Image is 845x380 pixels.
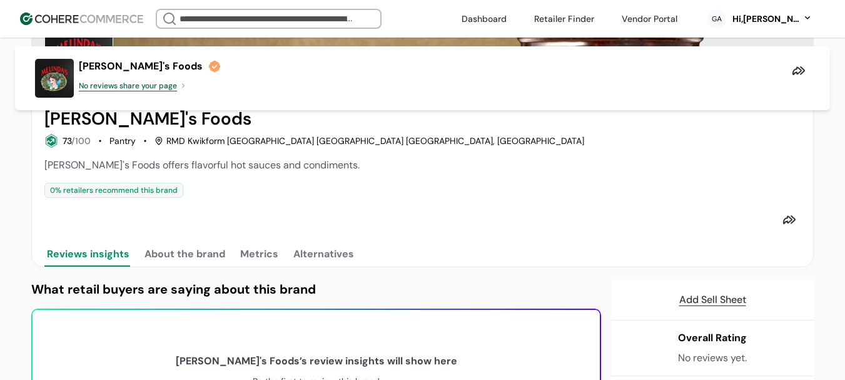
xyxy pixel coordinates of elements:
div: [PERSON_NAME]'s Foods ’s review insights will show here [176,354,457,369]
div: Hi, [PERSON_NAME] [731,13,800,26]
div: 0 % retailers recommend this brand [44,183,183,198]
p: What retail buyers are saying about this brand [31,280,601,299]
div: Pantry [109,135,136,148]
button: About the brand [142,242,228,267]
button: Reviews insights [44,242,132,267]
button: Hi,[PERSON_NAME] [731,13,812,26]
span: 73 [63,135,71,146]
h2: Melinda's Foods [44,109,251,129]
button: Alternatives [291,242,357,267]
div: No reviews yet. [678,351,747,366]
div: RMD Kwikform [GEOGRAPHIC_DATA] [GEOGRAPHIC_DATA] [GEOGRAPHIC_DATA], [GEOGRAPHIC_DATA] [154,135,584,148]
img: Cohere Logo [20,13,143,25]
button: Metrics [238,242,281,267]
span: [PERSON_NAME]'s Foods offers flavorful hot sauces and condiments. [44,158,360,172]
span: /100 [71,135,91,146]
div: Overall Rating [678,331,747,346]
a: Add Sell Sheet [679,292,746,307]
